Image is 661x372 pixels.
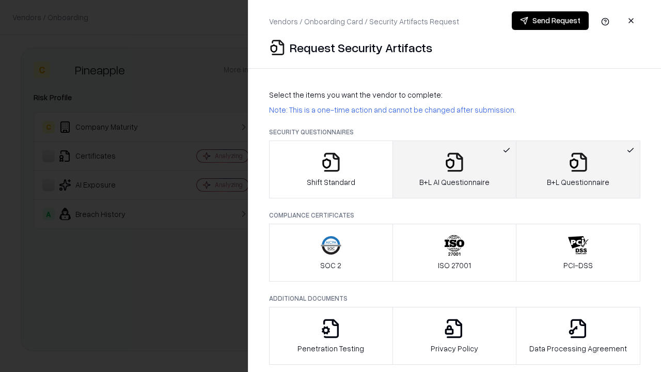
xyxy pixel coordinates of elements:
button: Shift Standard [269,141,393,198]
button: B+L AI Questionnaire [392,141,517,198]
p: Select the items you want the vendor to complete: [269,89,640,100]
p: Additional Documents [269,294,640,303]
button: SOC 2 [269,224,393,282]
button: B+L Questionnaire [516,141,640,198]
p: Data Processing Agreement [529,343,627,354]
button: Data Processing Agreement [516,307,640,365]
p: Note: This is a one-time action and cannot be changed after submission. [269,104,640,115]
p: Security Questionnaires [269,128,640,136]
p: B+L AI Questionnaire [419,177,490,188]
button: Privacy Policy [392,307,517,365]
button: PCI-DSS [516,224,640,282]
button: Send Request [512,11,589,30]
p: ISO 27001 [438,260,471,271]
p: Request Security Artifacts [290,39,432,56]
p: PCI-DSS [563,260,593,271]
button: Penetration Testing [269,307,393,365]
p: Privacy Policy [431,343,478,354]
p: Compliance Certificates [269,211,640,220]
p: Penetration Testing [297,343,364,354]
p: Shift Standard [307,177,355,188]
p: SOC 2 [320,260,341,271]
p: Vendors / Onboarding Card / Security Artifacts Request [269,16,459,27]
p: B+L Questionnaire [547,177,609,188]
button: ISO 27001 [392,224,517,282]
